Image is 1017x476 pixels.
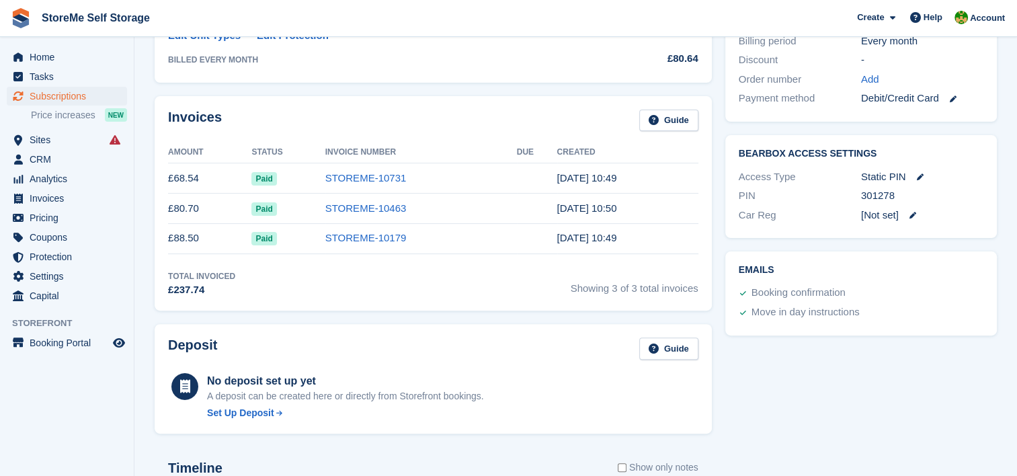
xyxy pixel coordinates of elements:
i: Smart entry sync failures have occurred [110,134,120,145]
span: Coupons [30,228,110,247]
span: Storefront [12,317,134,330]
span: Capital [30,286,110,305]
a: STOREME-10731 [325,172,407,184]
h2: Emails [739,265,983,276]
span: Paid [251,202,276,216]
div: Total Invoiced [168,270,235,282]
div: Every month [861,34,983,49]
div: No deposit set up yet [207,373,484,389]
div: Static PIN [861,169,983,185]
div: NEW [105,108,127,122]
a: menu [7,150,127,169]
a: menu [7,87,127,106]
div: BILLED EVERY MONTH [168,54,613,66]
span: Tasks [30,67,110,86]
span: Sites [30,130,110,149]
a: Guide [639,338,698,360]
span: Invoices [30,189,110,208]
a: menu [7,208,127,227]
a: menu [7,130,127,149]
th: Due [517,142,557,163]
span: Account [970,11,1005,25]
div: Booking confirmation [751,285,846,301]
input: Show only notes [618,461,626,475]
span: Analytics [30,169,110,188]
span: Help [924,11,942,24]
div: [Not set] [861,208,983,223]
a: STOREME-10463 [325,202,407,214]
time: 2025-07-24 09:49:57 UTC [557,172,617,184]
td: £68.54 [168,163,251,194]
a: menu [7,228,127,247]
h2: BearBox Access Settings [739,149,983,159]
div: Set Up Deposit [207,406,274,420]
td: £80.70 [168,194,251,224]
a: Set Up Deposit [207,406,484,420]
div: Discount [739,52,861,68]
span: Booking Portal [30,333,110,352]
span: Subscriptions [30,87,110,106]
span: Settings [30,267,110,286]
div: Access Type [739,169,861,185]
span: Showing 3 of 3 total invoices [571,270,698,298]
td: £88.50 [168,223,251,253]
div: Billing period [739,34,861,49]
a: menu [7,247,127,266]
div: Debit/Credit Card [861,91,983,106]
span: Create [857,11,884,24]
a: menu [7,333,127,352]
div: - [861,52,983,68]
img: stora-icon-8386f47178a22dfd0bd8f6a31ec36ba5ce8667c1dd55bd0f319d3a0aa187defe.svg [11,8,31,28]
div: 301278 [861,188,983,204]
div: £237.74 [168,282,235,298]
th: Status [251,142,325,163]
h2: Deposit [168,338,217,360]
div: Payment method [739,91,861,106]
div: £80.64 [613,51,698,67]
a: menu [7,189,127,208]
h2: Timeline [168,461,222,476]
span: Paid [251,172,276,186]
span: Paid [251,232,276,245]
th: Amount [168,142,251,163]
th: Created [557,142,698,163]
div: Order number [739,72,861,87]
a: STOREME-10179 [325,232,407,243]
a: Preview store [111,335,127,351]
th: Invoice Number [325,142,517,163]
p: A deposit can be created here or directly from Storefront bookings. [207,389,484,403]
a: menu [7,169,127,188]
a: Price increases NEW [31,108,127,122]
a: menu [7,267,127,286]
a: Guide [639,110,698,132]
img: StorMe [954,11,968,24]
a: menu [7,67,127,86]
span: Protection [30,247,110,266]
time: 2025-05-24 09:49:53 UTC [557,232,617,243]
span: Pricing [30,208,110,227]
span: Price increases [31,109,95,122]
label: Show only notes [618,461,698,475]
div: Move in day instructions [751,305,860,321]
a: menu [7,48,127,67]
time: 2025-06-24 09:50:38 UTC [557,202,617,214]
h2: Invoices [168,110,222,132]
a: menu [7,286,127,305]
div: PIN [739,188,861,204]
span: CRM [30,150,110,169]
a: Add [861,72,879,87]
a: StoreMe Self Storage [36,7,155,29]
div: Car Reg [739,208,861,223]
span: Home [30,48,110,67]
